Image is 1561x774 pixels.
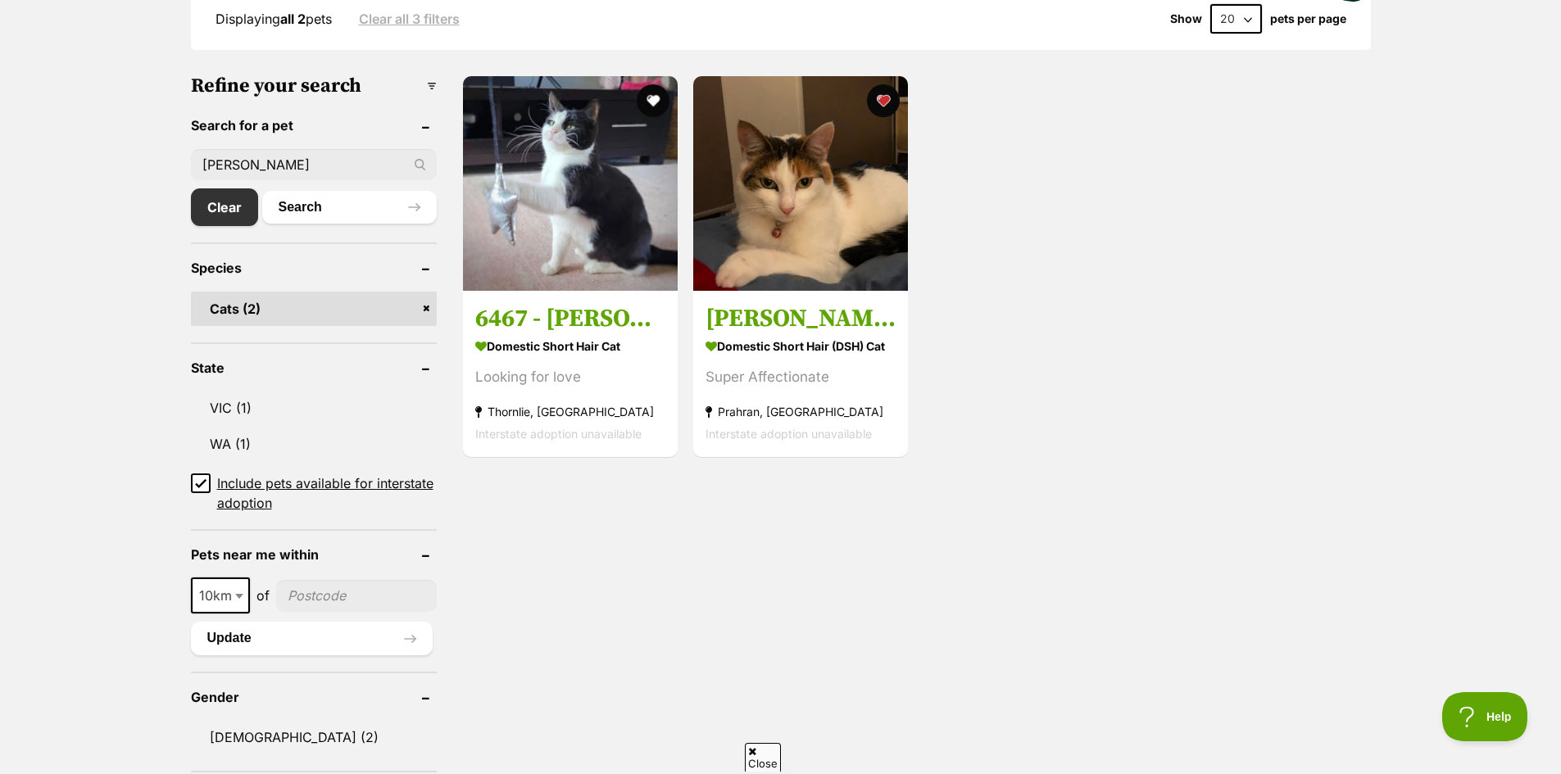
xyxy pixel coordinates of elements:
[216,11,332,27] span: Displaying pets
[280,11,306,27] strong: all 2
[745,743,781,772] span: Close
[191,427,437,461] a: WA (1)
[706,401,896,423] strong: Prahran, [GEOGRAPHIC_DATA]
[867,84,900,117] button: favourite
[1442,692,1528,741] iframe: Help Scout Beacon - Open
[262,191,437,224] button: Search
[637,84,669,117] button: favourite
[191,473,437,513] a: Include pets available for interstate adoption
[191,149,437,180] input: Toby
[191,360,437,375] header: State
[191,577,250,613] span: 10km
[193,584,248,607] span: 10km
[1170,12,1202,25] span: Show
[693,291,908,457] a: [PERSON_NAME] Domestic Short Hair (DSH) Cat Super Affectionate Prahran, [GEOGRAPHIC_DATA] Interst...
[191,690,437,704] header: Gender
[475,303,665,334] h3: 6467 - [PERSON_NAME]
[191,188,258,226] a: Clear
[191,118,437,133] header: Search for a pet
[475,366,665,388] div: Looking for love
[463,76,678,291] img: 6467 - Queen Mary - Domestic Short Hair Cat
[475,427,642,441] span: Interstate adoption unavailable
[191,391,437,425] a: VIC (1)
[706,427,872,441] span: Interstate adoption unavailable
[191,260,437,275] header: Species
[693,76,908,291] img: Queen Mary - Domestic Short Hair (DSH) Cat
[191,720,437,754] a: [DEMOGRAPHIC_DATA] (2)
[706,366,896,388] div: Super Affectionate
[706,334,896,358] strong: Domestic Short Hair (DSH) Cat
[191,292,437,326] a: Cats (2)
[359,11,460,26] a: Clear all 3 filters
[276,580,437,611] input: postcode
[256,586,270,605] span: of
[475,334,665,358] strong: Domestic Short Hair Cat
[463,291,678,457] a: 6467 - [PERSON_NAME] Domestic Short Hair Cat Looking for love Thornlie, [GEOGRAPHIC_DATA] Interst...
[191,75,437,97] h3: Refine your search
[475,401,665,423] strong: Thornlie, [GEOGRAPHIC_DATA]
[191,547,437,562] header: Pets near me within
[706,303,896,334] h3: [PERSON_NAME]
[217,473,437,513] span: Include pets available for interstate adoption
[1270,12,1346,25] label: pets per page
[191,622,433,654] button: Update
